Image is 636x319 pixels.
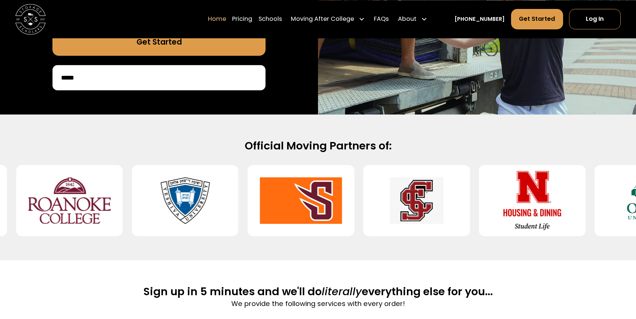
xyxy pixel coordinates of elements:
img: University of Nebraska-Lincoln [491,171,574,230]
a: FAQs [374,9,389,30]
p: We provide the following services with every order! [144,299,493,309]
img: Yeshiva University [144,171,226,230]
a: Get Started [511,9,563,29]
a: Schools [258,9,282,30]
div: About [398,14,417,24]
a: Log In [569,9,621,29]
img: Roanoke College [28,171,110,230]
div: About [395,9,430,30]
h2: Official Moving Partners of: [74,139,562,153]
img: Santa Clara University [376,171,458,230]
span: literally [322,284,362,299]
a: [PHONE_NUMBER] [454,15,505,23]
a: Get Started [52,29,266,56]
a: Pricing [232,9,252,30]
h2: Sign up in 5 minutes and we'll do everything else for you... [144,285,493,299]
img: Storage Scholars main logo [15,4,46,34]
div: Moving After College [291,14,354,24]
div: Moving After College [288,9,368,30]
a: Home [208,9,226,30]
img: Susquehanna University [260,171,342,230]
